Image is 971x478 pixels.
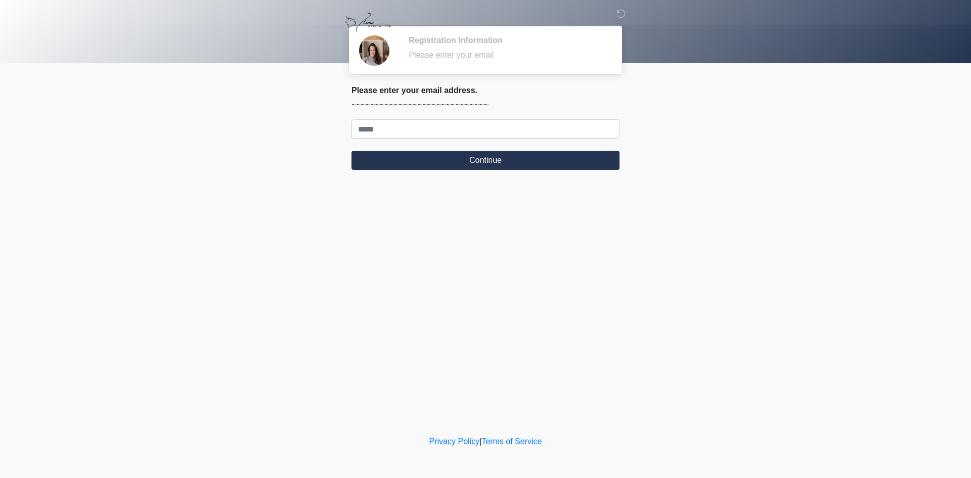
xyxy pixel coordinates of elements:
[341,8,394,37] img: Viona Medical Spa Logo
[351,151,620,170] button: Continue
[359,35,389,66] img: Agent Avatar
[351,99,620,111] p: ~~~~~~~~~~~~~~~~~~~~~~~~~~~~~
[351,85,620,95] h2: Please enter your email address.
[429,437,480,446] a: Privacy Policy
[479,437,481,446] a: |
[481,437,542,446] a: Terms of Service
[409,49,604,61] div: Please enter your email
